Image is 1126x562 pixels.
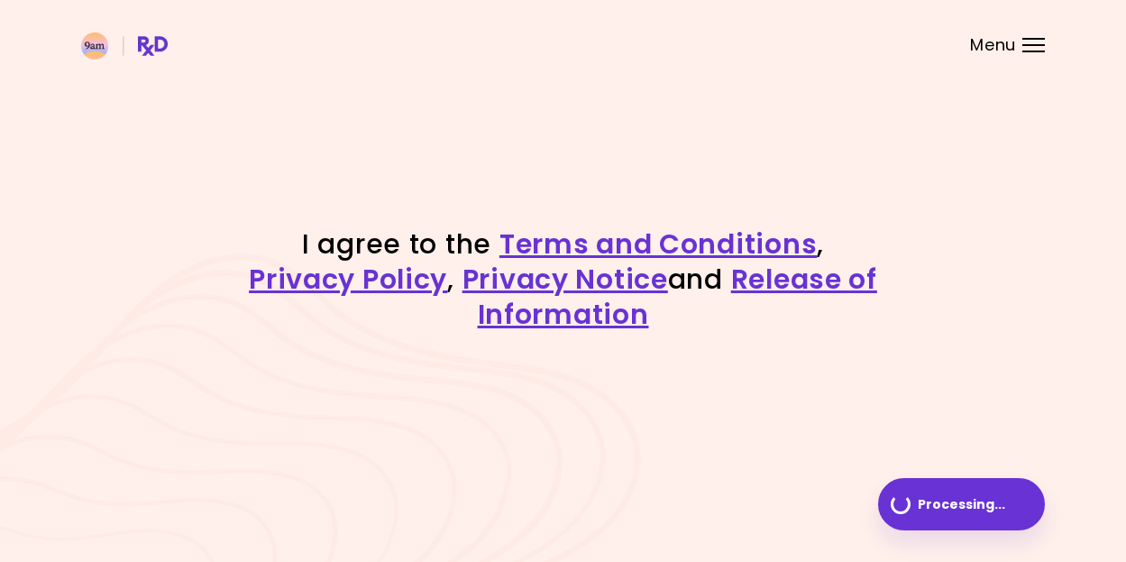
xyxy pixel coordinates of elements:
[249,260,447,299] a: Privacy Policy
[478,260,877,334] a: Release of Information
[918,497,1005,511] span: Processing ...
[970,37,1016,53] span: Menu
[81,32,168,60] img: RxDiet
[499,225,817,263] a: Terms and Conditions
[462,260,668,299] a: Privacy Notice
[878,478,1045,530] button: Processing...
[248,226,879,332] h1: I agree to the , , and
